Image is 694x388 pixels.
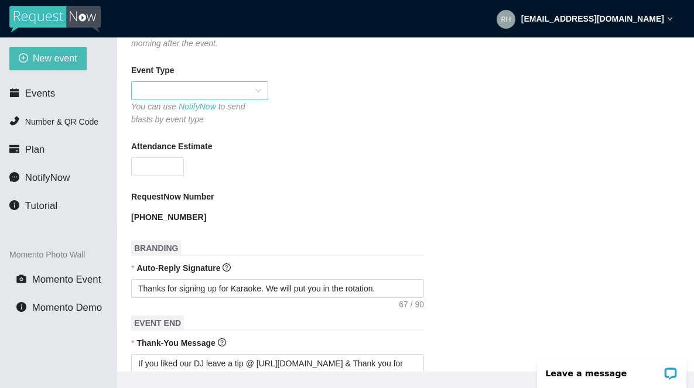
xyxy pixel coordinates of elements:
span: question-circle [218,338,226,346]
span: calendar [9,88,19,98]
span: question-circle [223,263,231,272]
span: EVENT END [131,315,184,331]
div: You can use to send blasts by event type [131,100,268,126]
button: plus-circleNew event [9,47,87,70]
i: Your event will accept text messages until this date at 5 AM. Event End Date is the morning after... [131,13,278,48]
b: Attendance Estimate [131,140,212,153]
a: NotifyNow [179,102,216,111]
b: Auto-Reply Signature [136,263,220,273]
img: aaa7bb0bfbf9eacfe7a42b5dcf2cbb08 [497,10,515,29]
span: NotifyNow [25,172,70,183]
span: phone [9,116,19,126]
span: Events [25,88,55,99]
span: info-circle [9,200,19,210]
span: message [9,172,19,182]
span: info-circle [16,302,26,312]
span: Momento Event [32,274,101,285]
span: New event [33,51,77,66]
span: camera [16,274,26,284]
span: BRANDING [131,241,181,256]
span: Number & QR Code [25,117,98,126]
b: Thank-You Message [136,338,215,348]
span: Momento Demo [32,302,102,313]
textarea: Thanks for signing up for Karaoke. We will put you in the rotation. [131,279,424,298]
b: Event Type [131,64,175,77]
span: down [667,16,673,22]
b: [PHONE_NUMBER] [131,212,206,222]
strong: [EMAIL_ADDRESS][DOMAIN_NAME] [521,14,664,23]
span: plus-circle [19,53,28,64]
b: RequestNow Number [131,190,214,203]
span: Tutorial [25,200,57,211]
span: credit-card [9,144,19,154]
img: RequestNow [9,6,101,33]
span: Plan [25,144,45,155]
iframe: LiveChat chat widget [529,351,694,388]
